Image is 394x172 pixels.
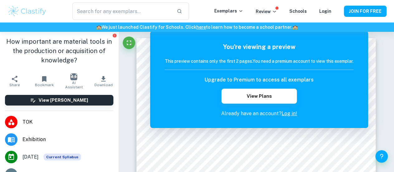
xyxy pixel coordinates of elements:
button: View Plans [221,89,297,104]
button: Help and Feedback [375,150,388,163]
button: JOIN FOR FREE [344,6,387,17]
button: Fullscreen [123,37,135,49]
h6: Upgrade to Premium to access all exemplars [205,76,314,84]
p: Already have an account? [165,110,354,117]
h6: We just launched Clastify for Schools. Click to learn how to become a school partner. [1,24,393,31]
h6: This preview contains only the first 2 pages. You need a premium account to view this exemplar. [165,58,354,65]
h1: How important are material tools in the production or acquisition of knowledge? [5,37,113,65]
p: Exemplars [214,7,243,14]
a: Log in! [282,111,297,116]
h6: View [PERSON_NAME] [39,97,88,104]
h5: You're viewing a preview [165,42,354,52]
button: AI Assistant [59,72,89,90]
input: Search for any exemplars... [72,2,172,20]
p: Review [256,8,277,15]
a: here [196,25,206,30]
span: 🏫 [292,25,298,30]
span: 🏫 [96,25,102,30]
span: Exhibition [22,136,113,143]
button: Bookmark [30,72,59,90]
a: Login [319,9,331,14]
span: TOK [22,118,113,126]
button: View [PERSON_NAME] [5,95,113,106]
div: This exemplar is based on the current syllabus. Feel free to refer to it for inspiration/ideas wh... [44,154,81,160]
img: AI Assistant [70,73,77,80]
span: [DATE] [22,153,39,161]
span: AI Assistant [63,81,85,89]
button: Download [89,72,118,90]
span: Share [9,83,20,87]
span: Current Syllabus [44,154,81,160]
span: Download [94,83,113,87]
span: Bookmark [35,83,54,87]
a: Schools [289,9,307,14]
button: Report issue [112,33,117,38]
img: Clastify logo [7,5,47,17]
